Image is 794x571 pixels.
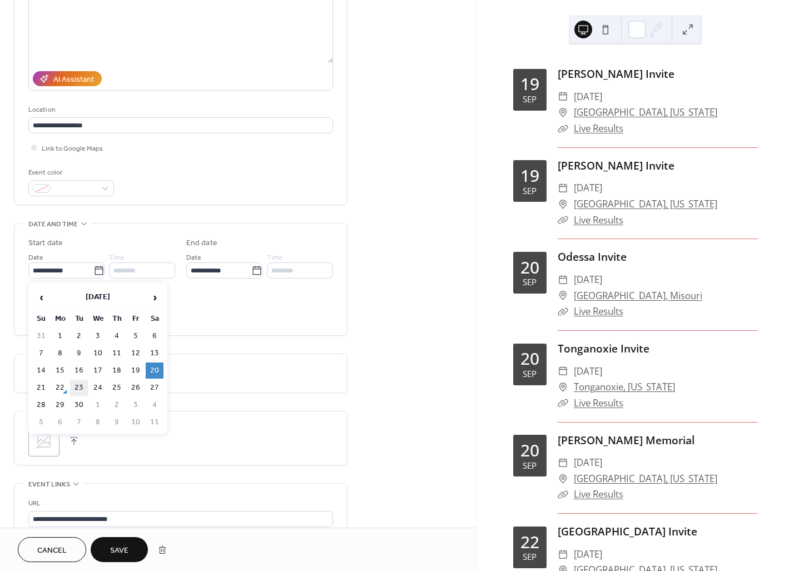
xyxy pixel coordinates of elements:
[28,104,331,116] div: Location
[267,252,282,264] span: Time
[127,414,145,430] td: 10
[574,547,602,563] span: [DATE]
[51,328,69,344] td: 1
[558,364,568,380] div: ​
[32,380,50,396] td: 21
[523,278,537,286] div: Sep
[574,89,602,105] span: [DATE]
[558,249,627,264] a: Odessa Invite
[70,363,88,379] td: 16
[89,311,107,327] th: We
[18,537,86,562] button: Cancel
[574,213,623,226] a: Live Results
[70,311,88,327] th: Tu
[558,341,649,356] a: Tonganoxie Invite
[32,328,50,344] td: 31
[558,455,568,471] div: ​
[558,433,694,448] a: [PERSON_NAME] Memorial
[523,370,537,378] div: Sep
[70,345,88,361] td: 9
[37,545,67,557] span: Cancel
[28,252,43,264] span: Date
[108,380,126,396] td: 25
[574,272,602,288] span: [DATE]
[42,143,103,155] span: Link to Google Maps
[28,425,59,456] div: ;
[558,471,568,487] div: ​
[108,311,126,327] th: Th
[89,363,107,379] td: 17
[558,105,568,121] div: ​
[574,180,602,196] span: [DATE]
[70,328,88,344] td: 2
[558,547,568,563] div: ​
[558,212,568,229] div: ​
[558,272,568,288] div: ​
[51,414,69,430] td: 6
[51,380,69,396] td: 22
[28,237,63,249] div: Start date
[127,363,145,379] td: 19
[108,414,126,430] td: 9
[127,380,145,396] td: 26
[558,121,568,137] div: ​
[51,311,69,327] th: Mo
[32,363,50,379] td: 14
[574,305,623,317] a: Live Results
[146,397,163,413] td: 4
[520,167,539,184] div: 19
[558,158,674,173] a: [PERSON_NAME] Invite
[89,414,107,430] td: 8
[520,76,539,92] div: 19
[33,71,102,86] button: AI Assistant
[558,379,568,395] div: ​
[558,89,568,105] div: ​
[51,397,69,413] td: 29
[146,414,163,430] td: 11
[574,455,602,471] span: [DATE]
[32,397,50,413] td: 28
[91,537,148,562] button: Save
[32,311,50,327] th: Su
[574,196,717,212] a: [GEOGRAPHIC_DATA], [US_STATE]
[523,553,537,561] div: Sep
[28,479,70,490] span: Event links
[558,66,674,81] a: [PERSON_NAME] Invite
[70,380,88,396] td: 23
[523,187,537,195] div: Sep
[108,397,126,413] td: 2
[520,259,539,276] div: 20
[146,328,163,344] td: 6
[186,252,201,264] span: Date
[523,95,537,103] div: Sep
[32,414,50,430] td: 5
[520,534,539,550] div: 22
[70,397,88,413] td: 30
[574,364,602,380] span: [DATE]
[574,122,623,135] a: Live Results
[146,311,163,327] th: Sa
[53,74,94,86] div: AI Assistant
[558,196,568,212] div: ​
[89,397,107,413] td: 1
[574,471,717,487] a: [GEOGRAPHIC_DATA], [US_STATE]
[127,328,145,344] td: 5
[127,311,145,327] th: Fr
[520,350,539,367] div: 20
[523,461,537,470] div: Sep
[558,288,568,304] div: ​
[89,328,107,344] td: 3
[28,219,78,230] span: Date and time
[51,345,69,361] td: 8
[558,524,697,539] a: [GEOGRAPHIC_DATA] Invite
[51,286,145,310] th: [DATE]
[558,180,568,196] div: ​
[146,363,163,379] td: 20
[574,488,623,500] a: Live Results
[146,380,163,396] td: 27
[28,498,331,509] div: URL
[70,414,88,430] td: 7
[558,395,568,411] div: ​
[127,345,145,361] td: 12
